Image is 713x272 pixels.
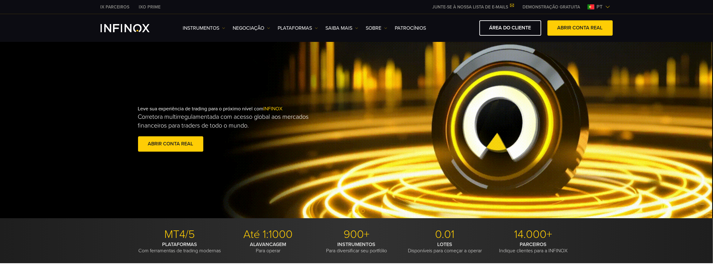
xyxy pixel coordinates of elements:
a: ÁREA DO CLIENTE [479,20,541,36]
strong: ALAVANCAGEM [250,241,286,248]
strong: INSTRUMENTOS [338,241,376,248]
a: NEGOCIAÇÃO [233,24,270,32]
a: Instrumentos [183,24,225,32]
a: Patrocínios [395,24,426,32]
a: ABRIR CONTA REAL [547,20,613,36]
p: 14.000+ [492,228,575,241]
span: Go to slide 2 [355,209,359,213]
p: Com ferramentas de trading modernas [138,241,222,254]
p: Disponíveis para começar a operar [403,241,487,254]
span: pt [594,3,605,11]
strong: LOTES [438,241,453,248]
span: Go to slide 3 [361,209,365,213]
a: ABRIR CONTA REAL [138,136,203,152]
a: INFINOX [96,4,134,10]
a: INFINOX MENU [518,4,585,10]
a: INFINOX Logo [101,24,164,32]
div: Leve sua experiência de trading para o próximo nível com [138,96,370,163]
span: Go to slide 1 [349,209,352,213]
p: Corretora multirregulamentada com acesso global aos mercados financeiros para traders de todo o m... [138,113,324,130]
strong: PARCEIROS [520,241,547,248]
p: Indique clientes para a INFINOX [492,241,575,254]
p: Para diversificar seu portfólio [315,241,399,254]
p: MT4/5 [138,228,222,241]
strong: PLATAFORMAS [162,241,197,248]
a: INFINOX [134,4,166,10]
a: SOBRE [366,24,387,32]
span: INFINOX [264,106,283,112]
p: 0.01 [403,228,487,241]
a: Saiba mais [326,24,358,32]
p: Até 1:1000 [226,228,310,241]
p: 900+ [315,228,399,241]
a: JUNTE-SE À NOSSA LISTA DE E-MAILS [428,4,518,10]
p: Para operar [226,241,310,254]
a: PLATAFORMAS [278,24,318,32]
